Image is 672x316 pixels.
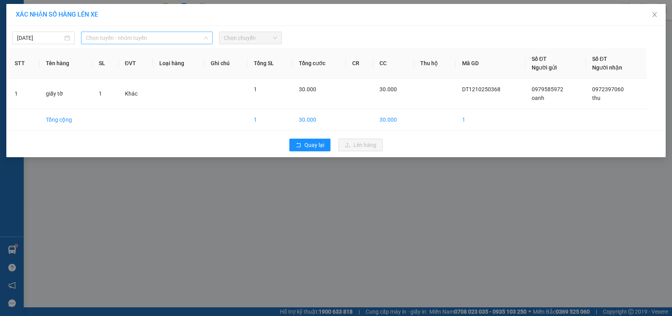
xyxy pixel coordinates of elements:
[289,139,330,151] button: rollbackQuay lại
[74,53,121,61] span: DT1210250368
[532,95,544,101] span: oanh
[40,48,92,79] th: Tên hàng
[224,32,277,44] span: Chọn chuyến
[373,48,414,79] th: CC
[293,48,346,79] th: Tổng cước
[338,139,383,151] button: uploadLên hàng
[456,48,525,79] th: Mã GD
[462,86,500,92] span: DT1210250368
[456,109,525,131] td: 1
[40,109,92,131] td: Tổng cộng
[592,64,622,71] span: Người nhận
[651,11,658,18] span: close
[204,36,208,40] span: down
[414,48,455,79] th: Thu hộ
[592,95,600,101] span: thu
[247,109,292,131] td: 1
[8,48,40,79] th: STT
[86,32,208,44] span: Chọn tuyến - nhóm tuyến
[304,141,324,149] span: Quay lại
[247,48,292,79] th: Tổng SL
[8,79,40,109] td: 1
[16,11,98,18] span: XÁC NHẬN SỐ HÀNG LÊN XE
[373,109,414,131] td: 30.000
[3,28,4,68] img: logo
[592,86,624,92] span: 0972397060
[532,64,557,71] span: Người gửi
[532,56,547,62] span: Số ĐT
[592,56,607,62] span: Số ĐT
[5,34,74,62] span: Chuyển phát nhanh: [GEOGRAPHIC_DATA] - [GEOGRAPHIC_DATA]
[7,6,71,32] strong: CÔNG TY TNHH DỊCH VỤ DU LỊCH THỜI ĐẠI
[532,86,563,92] span: 0979585972
[379,86,397,92] span: 30.000
[644,4,666,26] button: Close
[17,34,63,42] input: 12/10/2025
[40,79,92,109] td: giấy tờ
[346,48,373,79] th: CR
[299,86,316,92] span: 30.000
[293,109,346,131] td: 30.000
[296,142,301,149] span: rollback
